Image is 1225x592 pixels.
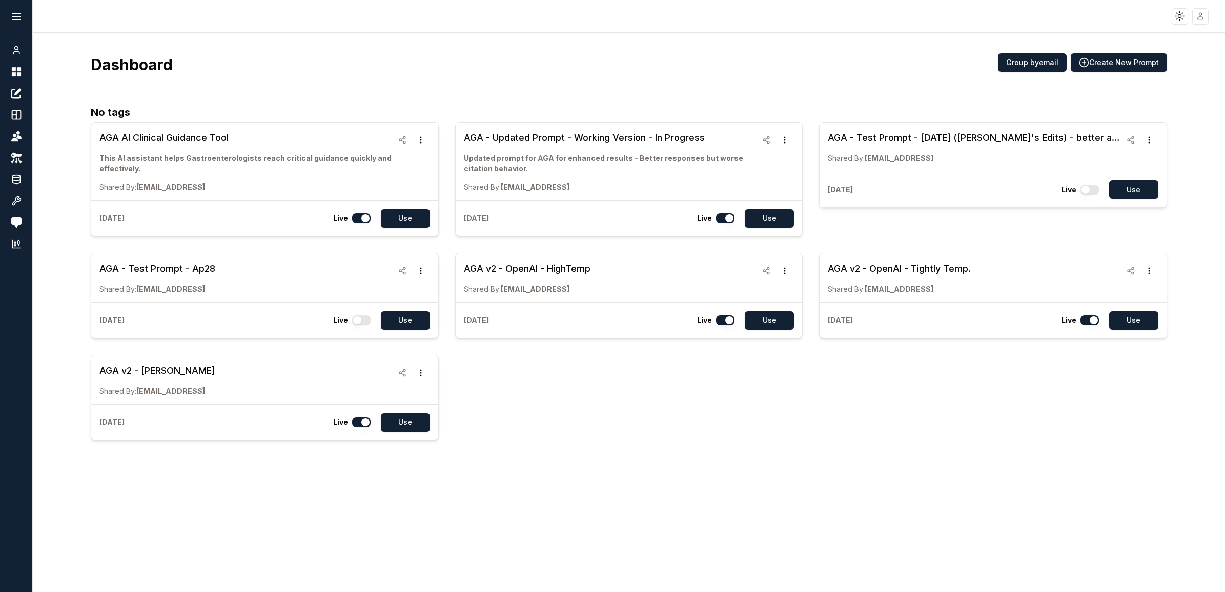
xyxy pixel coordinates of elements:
p: Live [1061,185,1076,195]
p: [EMAIL_ADDRESS] [99,284,215,294]
p: Live [333,315,348,325]
img: feedback [11,217,22,228]
span: Shared By: [828,284,865,293]
a: AGA AI Clinical Guidance ToolThis AI assistant helps Gastroenterologists reach critical guidance ... [99,131,393,192]
button: Use [381,209,430,228]
a: Use [1103,180,1158,199]
a: AGA - Updated Prompt - Working Version - In ProgressUpdated prompt for AGA for enhanced results -... [464,131,757,192]
button: Use [381,311,430,330]
a: AGA v2 - OpenAI - Tightly Temp.Shared By:[EMAIL_ADDRESS] [828,261,971,294]
span: Shared By: [99,182,136,191]
h3: AGA v2 - [PERSON_NAME] [99,363,215,378]
a: AGA v2 - [PERSON_NAME]Shared By:[EMAIL_ADDRESS] [99,363,215,396]
p: [EMAIL_ADDRESS] [99,182,393,192]
a: Use [375,311,430,330]
p: Live [697,213,712,223]
p: [EMAIL_ADDRESS] [464,182,757,192]
p: [EMAIL_ADDRESS] [99,386,215,396]
a: AGA v2 - OpenAI - HighTempShared By:[EMAIL_ADDRESS] [464,261,590,294]
a: Use [375,209,430,228]
a: Use [1103,311,1158,330]
a: Use [375,413,430,432]
p: [EMAIL_ADDRESS] [828,284,971,294]
h2: No tags [91,105,1167,120]
h3: AGA v2 - OpenAI - HighTemp [464,261,590,276]
h3: Dashboard [91,55,173,74]
p: [DATE] [828,185,853,195]
button: Use [1109,311,1158,330]
h3: AGA v2 - OpenAI - Tightly Temp. [828,261,971,276]
h3: AGA - Test Prompt - [DATE] ([PERSON_NAME]'s Edits) - better at citation, a bit robot and rigid. [828,131,1121,145]
button: Use [745,209,794,228]
h3: AGA AI Clinical Guidance Tool [99,131,393,145]
button: Use [381,413,430,432]
p: [DATE] [99,213,125,223]
p: [DATE] [464,213,489,223]
p: [DATE] [99,417,125,427]
p: [DATE] [99,315,125,325]
p: [DATE] [828,315,853,325]
span: Shared By: [464,284,501,293]
button: Group byemail [998,53,1067,72]
h3: AGA - Test Prompt - Ap28 [99,261,215,276]
span: Shared By: [464,182,501,191]
p: [DATE] [464,315,489,325]
p: [EMAIL_ADDRESS] [464,284,590,294]
p: Live [697,315,712,325]
p: Live [1061,315,1076,325]
p: Live [333,213,348,223]
p: This AI assistant helps Gastroenterologists reach critical guidance quickly and effectively. [99,153,393,174]
h3: AGA - Updated Prompt - Working Version - In Progress [464,131,757,145]
p: Updated prompt for AGA for enhanced results - Better responses but worse citation behavior. [464,153,757,174]
a: Use [739,209,794,228]
button: Use [1109,180,1158,199]
img: placeholder-user.jpg [1193,9,1208,24]
p: Live [333,417,348,427]
p: [EMAIL_ADDRESS] [828,153,1121,164]
button: Use [745,311,794,330]
span: Shared By: [99,386,136,395]
span: Shared By: [99,284,136,293]
a: AGA - Test Prompt - Ap28Shared By:[EMAIL_ADDRESS] [99,261,215,294]
span: Shared By: [828,154,865,162]
a: Use [739,311,794,330]
button: Create New Prompt [1071,53,1167,72]
a: AGA - Test Prompt - [DATE] ([PERSON_NAME]'s Edits) - better at citation, a bit robot and rigid.Sh... [828,131,1121,164]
